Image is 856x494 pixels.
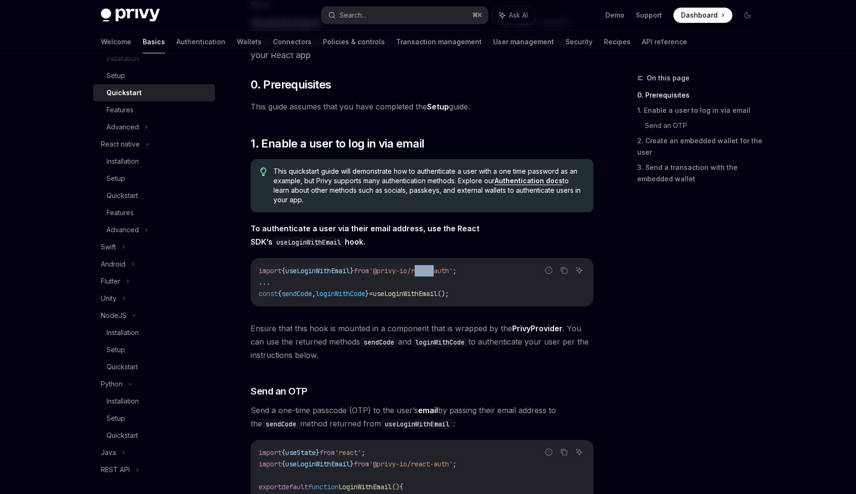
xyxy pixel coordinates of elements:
div: Quickstart [107,361,138,373]
span: This quickstart guide will demonstrate how to authenticate a user with a one time password as an ... [273,167,584,205]
span: function [308,483,339,491]
a: Demo [605,10,624,20]
span: ; [453,267,457,275]
button: Copy the contents from the code block [558,446,570,458]
a: Setup [93,341,215,358]
div: Advanced [107,224,139,236]
div: Advanced [107,121,139,133]
div: Swift [101,241,116,253]
div: Unity [101,293,117,304]
a: 3. Send a transaction with the embedded wallet [637,160,763,187]
a: 1. Enable a user to log in via email [637,103,763,118]
div: Python [101,378,123,390]
span: export [259,483,282,491]
a: Basics [143,30,165,53]
span: import [259,267,282,275]
span: } [365,289,369,298]
button: Copy the contents from the code block [558,264,570,277]
div: Flutter [101,276,120,287]
a: Transaction management [396,30,482,53]
div: Search... [340,10,366,21]
span: useLoginWithEmail [373,289,438,298]
code: sendCode [360,337,398,347]
span: (); [438,289,449,298]
div: REST API [101,464,130,475]
div: Installation [107,327,139,338]
span: '@privy-io/react-auth' [369,267,453,275]
a: Quickstart [93,358,215,375]
a: User management [493,30,554,53]
a: Support [636,10,662,20]
a: API reference [642,30,687,53]
code: sendCode [262,419,300,429]
button: Report incorrect code [543,264,555,277]
span: Send a one-time passcode (OTP) to the user’s by passing their email address to the method returne... [251,404,593,430]
span: { [282,448,285,457]
span: { [278,289,282,298]
span: { [282,267,285,275]
div: Features [107,104,134,116]
span: ⌘ K [472,11,482,19]
a: Installation [93,393,215,410]
span: , [312,289,316,298]
span: default [282,483,308,491]
div: Installation [107,395,139,407]
span: Dashboard [681,10,718,20]
div: Setup [107,173,125,184]
a: Quickstart [93,427,215,444]
a: Setup [427,102,449,112]
span: { [282,460,285,468]
button: Toggle dark mode [740,8,755,23]
code: useLoginWithEmail [272,237,345,247]
a: Send an OTP [645,118,763,133]
a: 2. Create an embedded wallet for the user [637,133,763,160]
div: NodeJS [101,310,126,321]
a: Quickstart [93,187,215,204]
code: useLoginWithEmail [381,419,453,429]
span: This guide assumes that you have completed the guide. [251,100,593,113]
div: Android [101,258,126,270]
button: Search...⌘K [321,7,488,24]
span: import [259,448,282,457]
span: 'react' [335,448,361,457]
a: Wallets [237,30,262,53]
button: Ask AI [573,446,585,458]
a: Setup [93,170,215,187]
span: Send an OTP [251,385,307,398]
span: } [350,267,354,275]
div: Installation [107,156,139,167]
span: Ensure that this hook is mounted in a component that is wrapped by the . You can use the returned... [251,322,593,362]
a: Connectors [273,30,311,53]
span: from [320,448,335,457]
span: LoginWithEmail [339,483,392,491]
div: Java [101,447,116,458]
span: '@privy-io/react-auth' [369,460,453,468]
a: Setup [93,410,215,427]
span: useLoginWithEmail [285,267,350,275]
a: PrivyProvider [512,324,563,334]
div: Quickstart [107,87,142,99]
span: const [259,289,278,298]
a: 0. Prerequisites [637,88,763,103]
div: Quickstart [107,430,138,441]
a: Installation [93,153,215,170]
span: loginWithCode [316,289,365,298]
div: Setup [107,413,125,424]
span: ; [361,448,365,457]
img: dark logo [101,9,160,22]
a: Policies & controls [323,30,385,53]
div: Setup [107,70,125,81]
a: Setup [93,67,215,84]
span: { [399,483,403,491]
span: } [316,448,320,457]
span: useLoginWithEmail [285,460,350,468]
span: sendCode [282,289,312,298]
a: Security [565,30,593,53]
a: Recipes [604,30,631,53]
strong: email [418,405,438,415]
span: On this page [647,72,690,84]
span: from [354,267,369,275]
button: Report incorrect code [543,446,555,458]
a: Dashboard [673,8,732,23]
svg: Tip [260,168,267,176]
